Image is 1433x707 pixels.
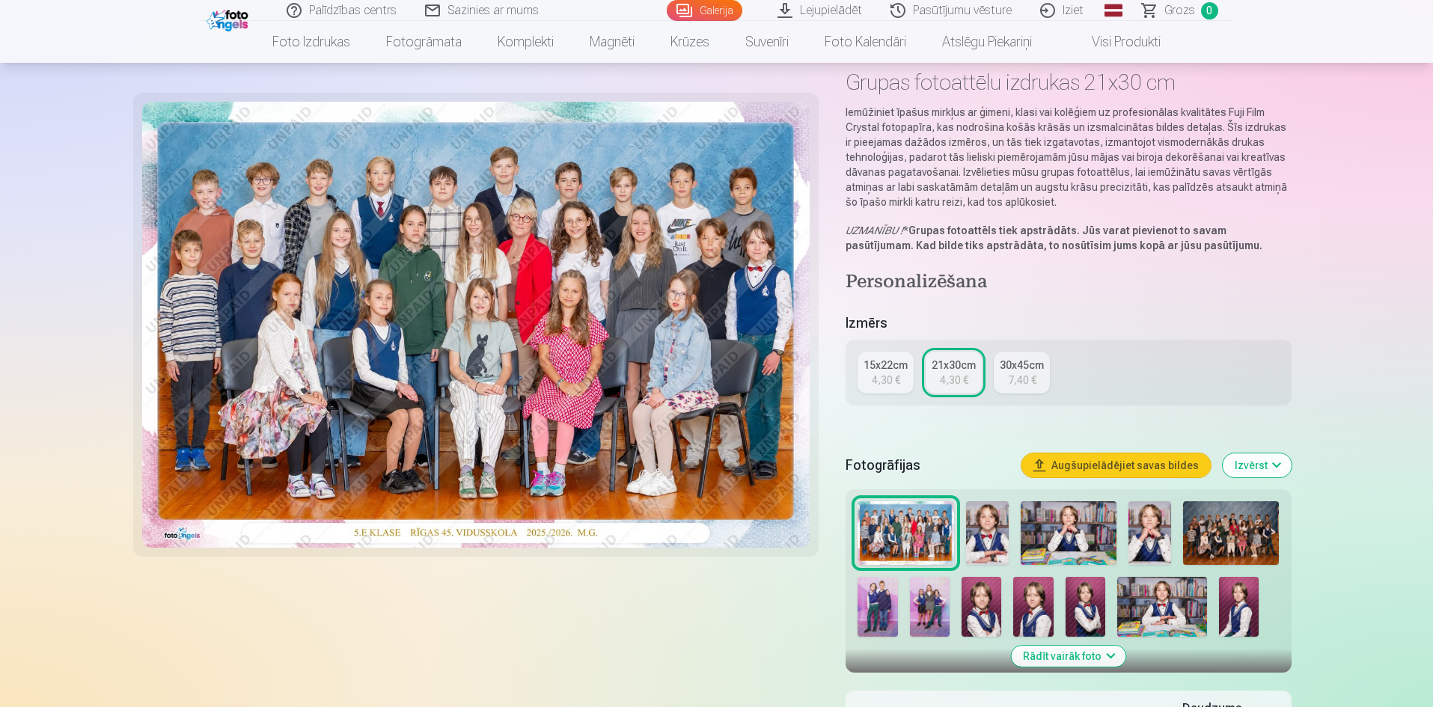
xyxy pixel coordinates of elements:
[846,105,1291,209] p: Iemūžiniet īpašus mirkļus ar ģimeni, klasi vai kolēģiem uz profesionālas kvalitātes Fuji Film Cry...
[1000,358,1044,373] div: 30x45cm
[1011,646,1125,667] button: Rādīt vairāk foto
[207,6,252,31] img: /fa1
[368,21,480,63] a: Fotogrāmata
[572,21,653,63] a: Magnēti
[858,352,914,394] a: 15x22cm4,30 €
[846,224,903,236] em: UZMANĪBU !
[1021,453,1211,477] button: Augšupielādējiet savas bildes
[1223,453,1292,477] button: Izvērst
[1164,1,1195,19] span: Grozs
[1201,2,1218,19] span: 0
[926,352,982,394] a: 21x30cm4,30 €
[846,455,1009,476] h5: Fotogrāfijas
[1008,373,1036,388] div: 7,40 €
[940,373,968,388] div: 4,30 €
[846,271,1291,295] h4: Personalizēšana
[846,224,1262,251] strong: Grupas fotoattēls tiek apstrādāts. Jūs varat pievienot to savam pasūtījumam. Kad bilde tiks apstr...
[807,21,924,63] a: Foto kalendāri
[872,373,900,388] div: 4,30 €
[924,21,1050,63] a: Atslēgu piekariņi
[994,352,1050,394] a: 30x45cm7,40 €
[846,313,1291,334] h5: Izmērs
[727,21,807,63] a: Suvenīri
[864,358,908,373] div: 15x22cm
[846,69,1291,96] h1: Grupas fotoattēlu izdrukas 21x30 cm
[653,21,727,63] a: Krūzes
[932,358,976,373] div: 21x30cm
[1050,21,1179,63] a: Visi produkti
[480,21,572,63] a: Komplekti
[254,21,368,63] a: Foto izdrukas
